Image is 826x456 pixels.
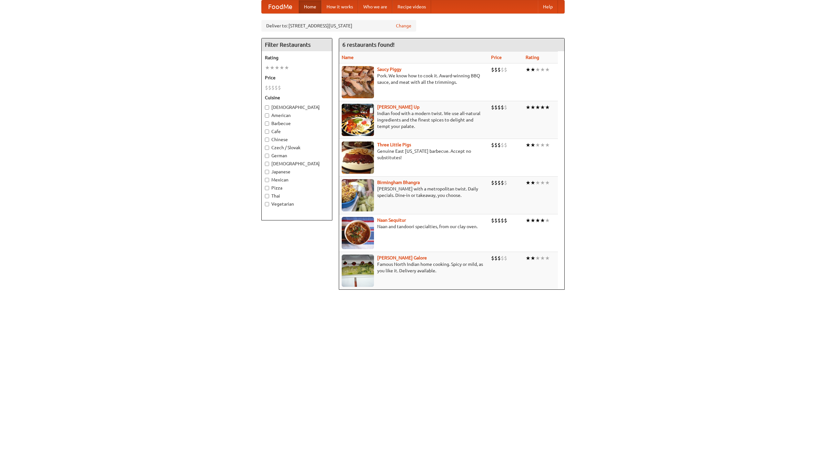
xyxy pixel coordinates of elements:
[265,64,270,71] li: ★
[265,130,269,134] input: Cafe
[494,66,498,73] li: $
[535,141,540,149] li: ★
[494,255,498,262] li: $
[377,104,419,110] b: [PERSON_NAME] Up
[501,179,504,186] li: $
[377,142,411,147] a: Three Little Pigs
[275,84,278,91] li: $
[504,255,507,262] li: $
[540,104,545,111] li: ★
[530,141,535,149] li: ★
[358,0,392,13] a: Who we are
[530,179,535,186] li: ★
[265,193,329,199] label: Thai
[498,255,501,262] li: $
[265,185,329,191] label: Pizza
[377,218,406,223] a: Naan Sequitur
[491,141,494,149] li: $
[265,94,329,101] h5: Cuisine
[265,160,329,167] label: [DEMOGRAPHIC_DATA]
[535,255,540,262] li: ★
[321,0,358,13] a: How it works
[265,136,329,143] label: Chinese
[265,177,329,183] label: Mexican
[526,255,530,262] li: ★
[265,104,329,111] label: [DEMOGRAPHIC_DATA]
[265,152,329,159] label: German
[498,66,501,73] li: $
[501,66,504,73] li: $
[265,74,329,81] h5: Price
[377,67,401,72] b: Saucy Piggy
[342,73,486,85] p: Pork. We know how to cook it. Award-winning BBQ sauce, and meat with all the trimmings.
[262,38,332,51] h4: Filter Restaurants
[262,0,299,13] a: FoodMe
[265,178,269,182] input: Mexican
[265,194,269,198] input: Thai
[501,217,504,224] li: $
[265,112,329,119] label: American
[342,186,486,199] p: [PERSON_NAME] with a metropolitan twist. Daily specials. Dine-in or takeaway, you choose.
[530,104,535,111] li: ★
[535,179,540,186] li: ★
[265,120,329,127] label: Barbecue
[535,66,540,73] li: ★
[545,104,550,111] li: ★
[491,66,494,73] li: $
[265,146,269,150] input: Czech / Slovak
[545,66,550,73] li: ★
[265,202,269,206] input: Vegetarian
[498,179,501,186] li: $
[535,217,540,224] li: ★
[545,255,550,262] li: ★
[504,104,507,111] li: $
[342,42,395,48] ng-pluralize: 6 restaurants found!
[265,138,269,142] input: Chinese
[540,179,545,186] li: ★
[265,170,269,174] input: Japanese
[265,144,329,151] label: Czech / Slovak
[498,141,501,149] li: $
[526,217,530,224] li: ★
[396,23,411,29] a: Change
[504,66,507,73] li: $
[265,154,269,158] input: German
[535,104,540,111] li: ★
[342,223,486,230] p: Naan and tandoori specialties, from our clay oven.
[342,148,486,161] p: Genuine East [US_STATE] barbecue. Accept no substitutes!
[342,55,354,60] a: Name
[494,217,498,224] li: $
[540,217,545,224] li: ★
[270,64,275,71] li: ★
[491,55,502,60] a: Price
[265,84,268,91] li: $
[494,179,498,186] li: $
[271,84,275,91] li: $
[526,66,530,73] li: ★
[377,180,420,185] b: Birmingham Bhangra
[538,0,558,13] a: Help
[491,255,494,262] li: $
[540,255,545,262] li: ★
[491,179,494,186] li: $
[526,104,530,111] li: ★
[530,66,535,73] li: ★
[342,104,374,136] img: curryup.jpg
[545,141,550,149] li: ★
[526,179,530,186] li: ★
[504,179,507,186] li: $
[540,141,545,149] li: ★
[342,255,374,287] img: currygalore.jpg
[261,20,416,32] div: Deliver to: [STREET_ADDRESS][US_STATE]
[342,217,374,249] img: naansequitur.jpg
[342,110,486,130] p: Indian food with a modern twist. We use all-natural ingredients and the finest spices to delight ...
[377,255,427,260] b: [PERSON_NAME] Galore
[265,169,329,175] label: Japanese
[540,66,545,73] li: ★
[342,66,374,98] img: saucy.jpg
[501,104,504,111] li: $
[501,255,504,262] li: $
[275,64,279,71] li: ★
